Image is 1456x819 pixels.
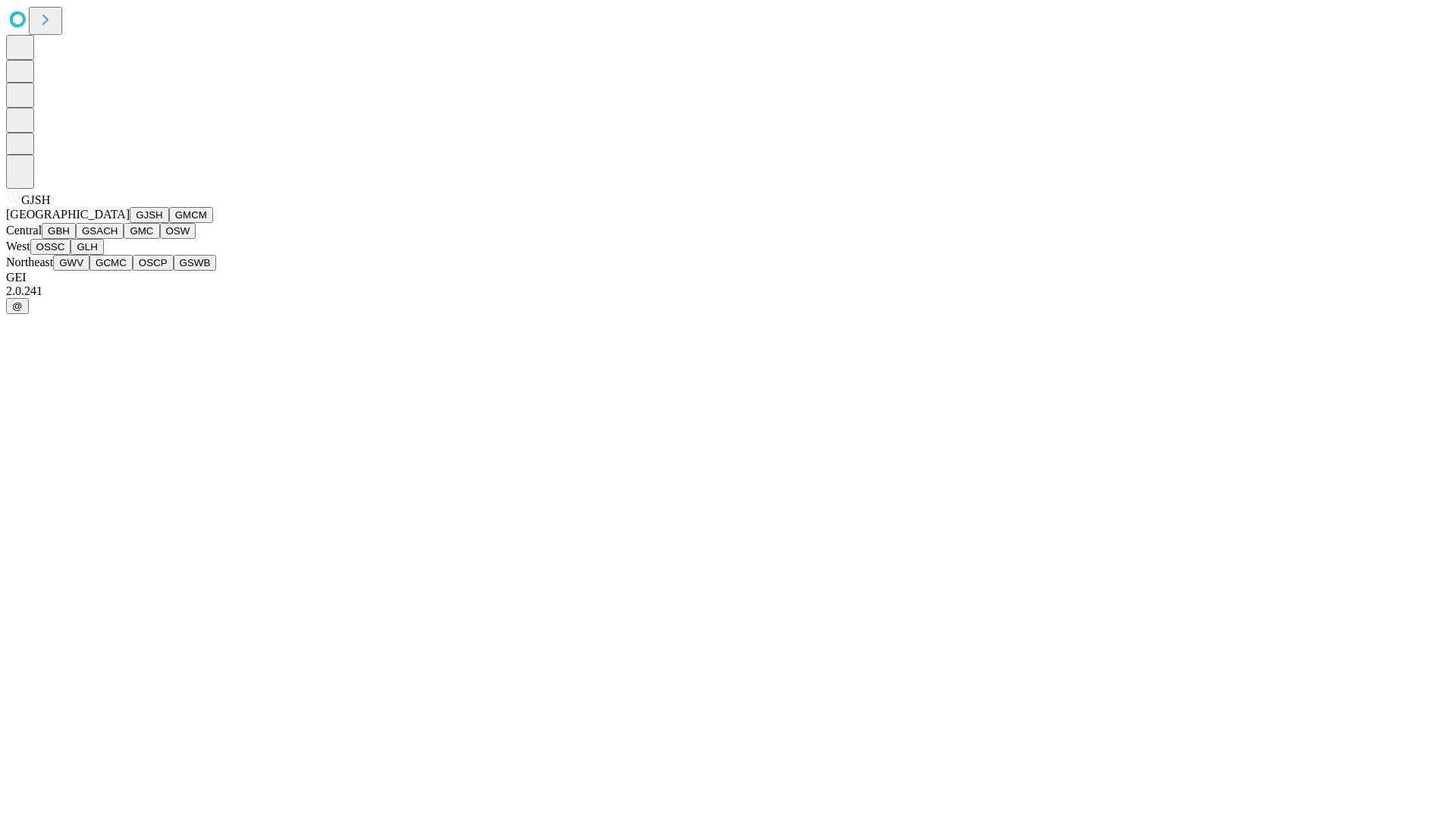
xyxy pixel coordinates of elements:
span: Northeast [6,256,53,268]
button: GJSH [130,207,169,223]
span: @ [12,300,23,312]
button: GLH [71,239,103,255]
button: OSW [160,223,196,239]
span: [GEOGRAPHIC_DATA] [6,208,130,221]
button: @ [6,298,29,314]
div: GEI [6,271,1450,284]
span: GJSH [21,193,50,206]
button: GSWB [174,255,217,271]
span: West [6,240,30,253]
span: Central [6,224,42,237]
button: GMCM [169,207,213,223]
div: 2.0.241 [6,284,1450,298]
button: GSACH [76,223,124,239]
button: GBH [42,223,76,239]
button: OSSC [30,239,71,255]
button: GWV [53,255,89,271]
button: GCMC [89,255,133,271]
button: OSCP [133,255,174,271]
button: GMC [124,223,159,239]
